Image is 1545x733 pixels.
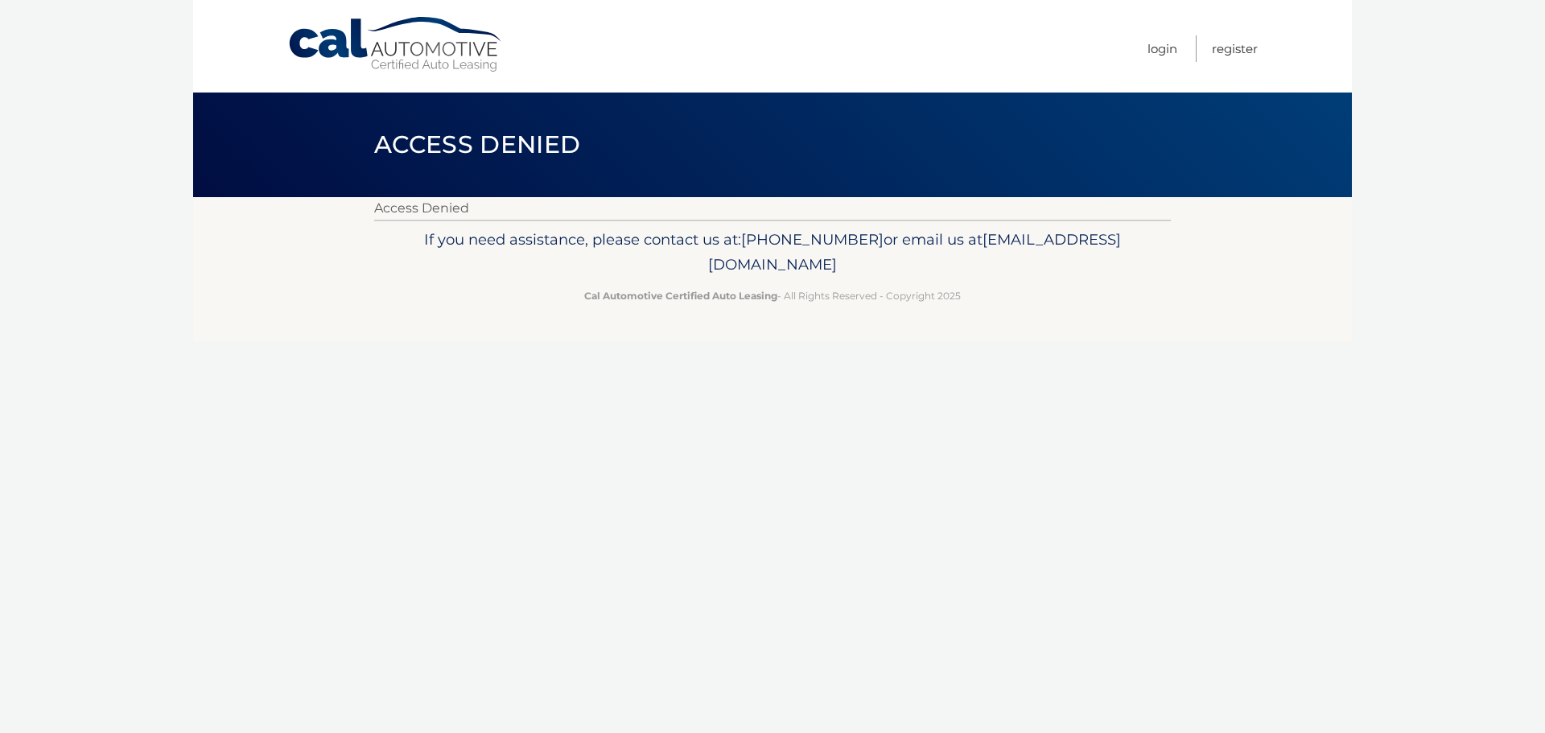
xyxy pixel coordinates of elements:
span: [PHONE_NUMBER] [741,230,884,249]
p: If you need assistance, please contact us at: or email us at [385,227,1160,278]
span: Access Denied [374,130,580,159]
a: Login [1147,35,1177,62]
p: Access Denied [374,197,1171,220]
strong: Cal Automotive Certified Auto Leasing [584,290,777,302]
a: Cal Automotive [287,16,505,73]
a: Register [1212,35,1258,62]
p: - All Rights Reserved - Copyright 2025 [385,287,1160,304]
